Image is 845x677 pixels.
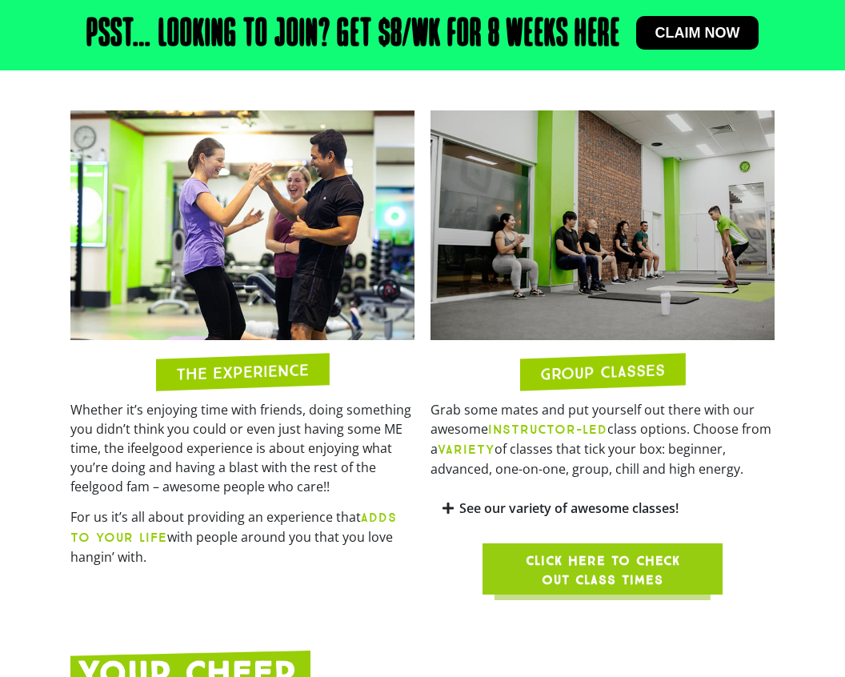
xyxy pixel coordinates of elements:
[540,362,665,382] h2: GROUP CLASSES
[483,543,723,595] a: Click here to check out class times
[86,16,620,54] h2: Psst… Looking to join? Get $8/wk for 8 weeks here
[176,362,309,383] h2: THE EXPERIENCE
[636,16,759,50] a: Claim now
[431,490,775,527] div: See our variety of awesome classes!
[70,400,414,496] p: Whether it’s enjoying time with friends, doing something you didn’t think you could or even just ...
[488,422,607,437] b: INSTRUCTOR-LED
[521,551,684,590] span: Click here to check out class times
[459,499,679,517] a: See our variety of awesome classes!
[431,400,775,479] p: Grab some mates and put yourself out there with our awesome class options. Choose from a of class...
[438,442,495,457] b: VARIETY
[70,507,414,567] p: For us it’s all about providing an experience that with people around you that you love hangin’ w...
[655,26,740,40] span: Claim now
